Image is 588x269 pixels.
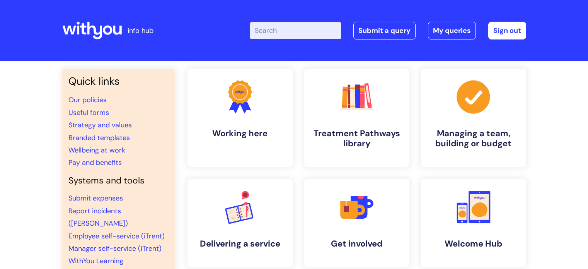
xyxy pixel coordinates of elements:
a: Submit a query [353,22,416,39]
a: Get involved [304,179,409,267]
a: Delivering a service [187,179,293,267]
h4: Systems and tools [68,175,169,186]
input: Search [250,22,341,39]
a: Treatment Pathways library [304,69,409,167]
p: info hub [128,24,153,37]
a: Pay and benefits [68,158,122,167]
a: Sign out [488,22,526,39]
a: Welcome Hub [421,179,526,267]
a: Report incidents ([PERSON_NAME]) [68,206,128,228]
a: Submit expenses [68,194,123,203]
a: Manager self-service (iTrent) [68,244,162,253]
a: My queries [428,22,476,39]
h4: Get involved [310,239,403,249]
a: Strategy and values [68,120,132,130]
a: Working here [187,69,293,167]
h4: Welcome Hub [427,239,520,249]
h4: Managing a team, building or budget [427,129,520,149]
a: Wellbeing at work [68,146,125,155]
h4: Delivering a service [194,239,286,249]
h4: Working here [194,129,286,139]
a: Our policies [68,95,107,105]
a: Useful forms [68,108,109,117]
h3: Quick links [68,75,169,87]
h4: Treatment Pathways library [310,129,403,149]
div: | - [250,22,526,39]
a: Managing a team, building or budget [421,69,526,167]
a: Branded templates [68,133,130,142]
a: Employee self-service (iTrent) [68,231,165,241]
a: WithYou Learning [68,256,123,266]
